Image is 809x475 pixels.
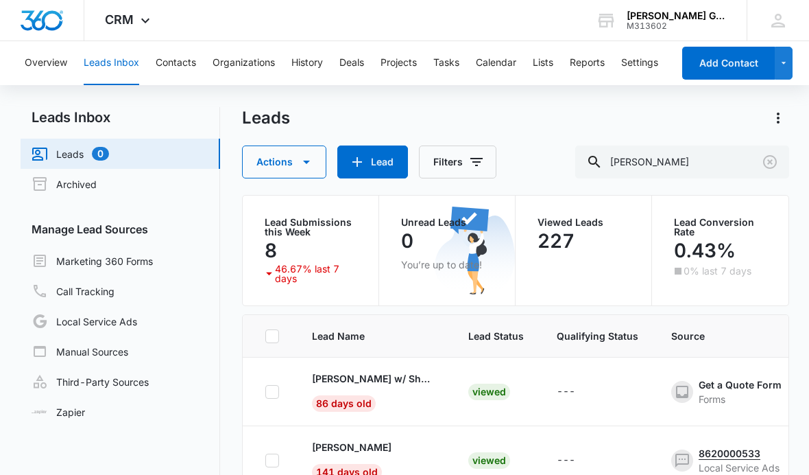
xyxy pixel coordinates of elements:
a: Leads0 [32,146,109,162]
a: Third-Party Sources [32,373,149,390]
p: [PERSON_NAME] w/ Shoreham Bank [312,371,435,386]
div: Viewed [468,384,510,400]
a: [PERSON_NAME] w/ Shoreham Bank86 days old [312,371,435,409]
div: - - Select to Edit Field [557,452,600,469]
a: Manual Sources [32,343,128,360]
h1: Leads [242,108,290,128]
button: Filters [419,146,496,178]
p: 46.67% last 7 days [275,264,356,283]
button: Lists [533,41,553,85]
p: Unread Leads [401,218,493,227]
button: Deals [339,41,364,85]
button: Actions [767,107,789,129]
p: 227 [538,230,575,252]
button: Leads Inbox [84,41,139,85]
div: Local Service Ads [699,461,780,475]
input: Search Leads [575,146,789,178]
p: Lead Submissions this Week [265,218,357,237]
div: --- [557,452,575,469]
p: Lead Conversion Rate [674,218,766,237]
button: Organizations [213,41,275,85]
h2: Leads Inbox [21,107,220,128]
div: Get a Quote Form [699,378,782,392]
div: account id [627,21,727,31]
p: You’re up to date! [401,257,493,272]
button: Reports [570,41,605,85]
div: Forms [699,392,782,406]
a: Marketing 360 Forms [32,253,153,269]
div: - - Select to Edit Field [557,384,600,400]
div: account name [627,10,727,21]
span: Lead Status [468,329,524,343]
a: Archived [32,176,97,192]
span: Source [671,329,806,343]
button: Overview [25,41,67,85]
button: Tasks [433,41,459,85]
a: Viewed [468,454,510,466]
div: - - Select to Edit Field [671,446,804,475]
a: Viewed [468,386,510,397]
p: 0.43% [674,240,736,262]
p: 0% last 7 days [684,266,751,276]
button: Lead [337,146,408,178]
button: Add Contact [682,47,775,80]
button: Projects [381,41,417,85]
button: Settings [621,41,658,85]
button: Clear [759,151,781,173]
button: History [291,41,323,85]
div: --- [557,384,575,400]
div: Viewed [468,452,510,469]
p: 8 [265,240,277,262]
a: Local Service Ads [32,313,137,329]
span: Lead Name [312,329,435,343]
a: Call Tracking [32,283,114,299]
span: CRM [105,12,134,27]
span: 86 days old [312,395,376,412]
button: Actions [242,146,326,178]
h3: Manage Lead Sources [21,221,220,237]
div: - - Select to Edit Field [671,378,806,406]
a: Zapier [32,405,85,419]
span: Qualifying Status [557,329,638,343]
button: Calendar [476,41,516,85]
p: 0 [401,230,413,252]
p: [PERSON_NAME] [312,440,391,454]
button: Contacts [156,41,196,85]
p: Viewed Leads [538,218,629,227]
